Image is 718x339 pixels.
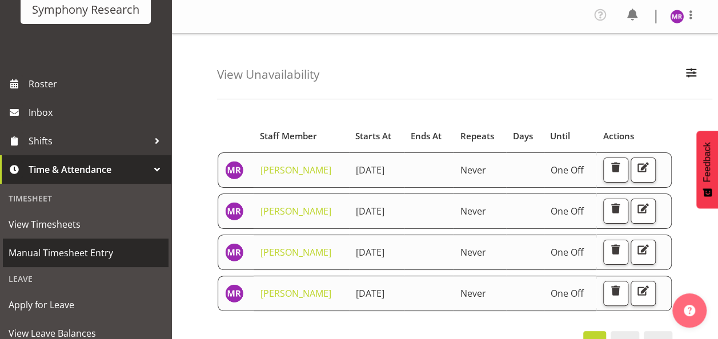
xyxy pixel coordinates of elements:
[3,267,169,290] div: Leave
[260,287,331,300] a: [PERSON_NAME]
[29,132,149,150] span: Shifts
[631,158,656,183] button: Edit Unavailability
[225,202,243,220] img: minu-rana11870.jpg
[702,142,712,182] span: Feedback
[29,161,149,178] span: Time & Attendance
[3,210,169,239] a: View Timesheets
[603,199,628,224] button: Delete Unavailability
[603,240,628,265] button: Delete Unavailability
[225,243,243,261] img: minu-rana11870.jpg
[460,130,500,143] div: Repeats
[631,281,656,306] button: Edit Unavailability
[631,199,656,224] button: Edit Unavailability
[670,10,684,23] img: minu-rana11870.jpg
[679,62,703,87] button: Filter Employees
[696,131,718,208] button: Feedback - Show survey
[684,305,695,316] img: help-xxl-2.png
[355,130,398,143] div: Starts At
[3,290,169,319] a: Apply for Leave
[3,239,169,267] a: Manual Timesheet Entry
[603,158,628,183] button: Delete Unavailability
[551,246,584,259] span: One Off
[603,130,665,143] div: Actions
[217,68,319,81] h4: View Unavailability
[260,164,331,176] a: [PERSON_NAME]
[225,161,243,179] img: minu-rana11870.jpg
[356,287,384,300] span: [DATE]
[29,104,166,121] span: Inbox
[460,287,486,300] span: Never
[260,130,342,143] div: Staff Member
[9,244,163,261] span: Manual Timesheet Entry
[32,1,139,18] div: Symphony Research
[513,130,537,143] div: Days
[550,130,590,143] div: Until
[9,296,163,313] span: Apply for Leave
[631,240,656,265] button: Edit Unavailability
[260,205,331,217] a: [PERSON_NAME]
[260,246,331,259] a: [PERSON_NAME]
[225,284,243,302] img: minu-rana11870.jpg
[9,216,163,233] span: View Timesheets
[460,246,486,259] span: Never
[551,287,584,300] span: One Off
[411,130,447,143] div: Ends At
[551,164,584,176] span: One Off
[29,75,166,92] span: Roster
[3,187,169,210] div: Timesheet
[356,246,384,259] span: [DATE]
[551,205,584,217] span: One Off
[356,164,384,176] span: [DATE]
[356,205,384,217] span: [DATE]
[603,281,628,306] button: Delete Unavailability
[460,205,486,217] span: Never
[460,164,486,176] span: Never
